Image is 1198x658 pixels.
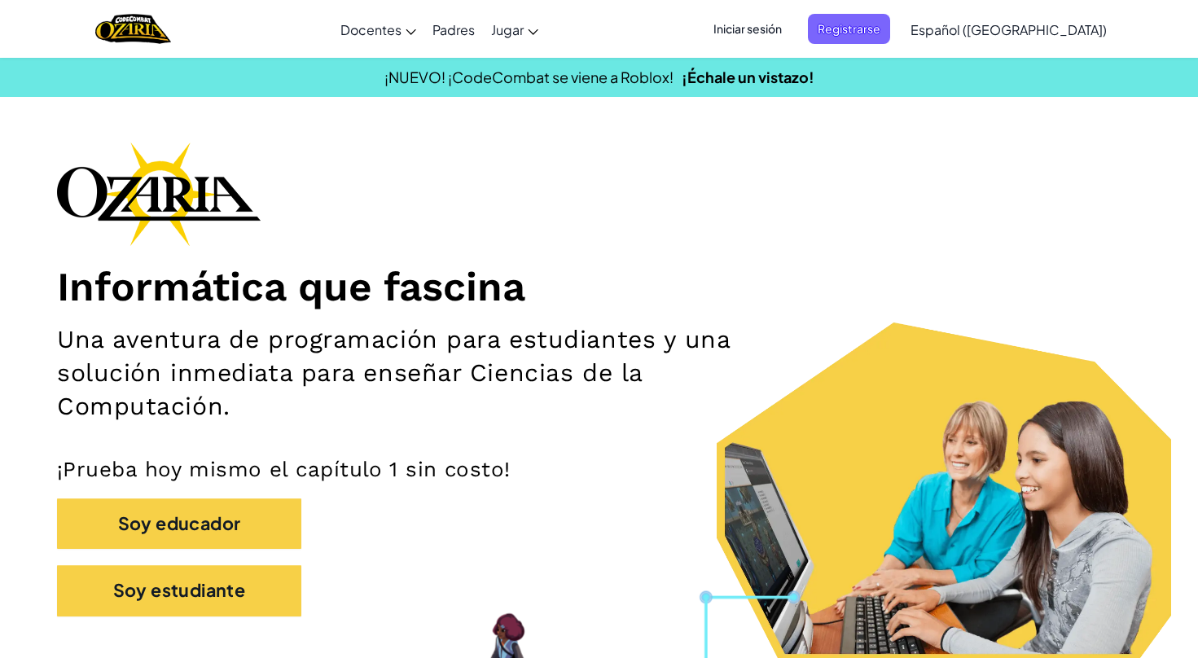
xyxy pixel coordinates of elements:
[95,12,171,46] a: Ozaria by CodeCombat logo
[332,7,424,51] a: Docentes
[57,498,301,549] button: Soy educador
[340,21,402,38] span: Docentes
[95,12,171,46] img: Home
[57,142,261,246] img: Ozaria branding logo
[384,68,674,86] span: ¡NUEVO! ¡CodeCombat se viene a Roblox!
[57,456,1141,482] p: ¡Prueba hoy mismo el capítulo 1 sin costo!
[682,68,814,86] a: ¡Échale un vistazo!
[491,21,524,38] span: Jugar
[704,14,792,44] button: Iniciar sesión
[808,14,890,44] button: Registrarse
[902,7,1115,51] a: Español ([GEOGRAPHIC_DATA])
[911,21,1107,38] span: Español ([GEOGRAPHIC_DATA])
[57,262,1141,311] h1: Informática que fascina
[424,7,483,51] a: Padres
[483,7,546,51] a: Jugar
[57,323,783,423] h2: Una aventura de programación para estudiantes y una solución inmediata para enseñar Ciencias de l...
[57,565,301,616] button: Soy estudiante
